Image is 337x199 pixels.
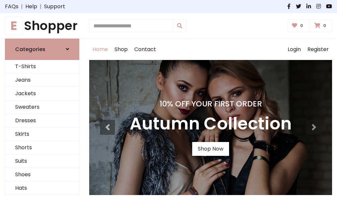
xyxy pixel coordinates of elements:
[5,18,79,33] h1: Shopper
[130,99,292,108] h4: 10% Off Your First Order
[284,39,304,60] a: Login
[111,39,131,60] a: Shop
[15,46,45,52] h6: Categories
[5,128,79,141] a: Skirts
[5,39,79,60] a: Categories
[5,17,23,35] span: E
[89,39,111,60] a: Home
[5,73,79,87] a: Jeans
[5,60,79,73] a: T-Shirts
[5,87,79,100] a: Jackets
[5,18,79,33] a: EShopper
[5,114,79,128] a: Dresses
[304,39,332,60] a: Register
[131,39,159,60] a: Contact
[5,182,79,195] a: Hats
[44,3,65,11] a: Support
[5,141,79,155] a: Shorts
[5,100,79,114] a: Sweaters
[130,114,292,134] h3: Autumn Collection
[288,19,309,32] a: 0
[192,142,229,156] a: Shop Now
[322,23,328,29] span: 0
[5,3,18,11] a: FAQs
[5,168,79,182] a: Shoes
[298,23,305,29] span: 0
[5,155,79,168] a: Suits
[37,3,44,11] span: |
[18,3,25,11] span: |
[25,3,37,11] a: Help
[310,19,332,32] a: 0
